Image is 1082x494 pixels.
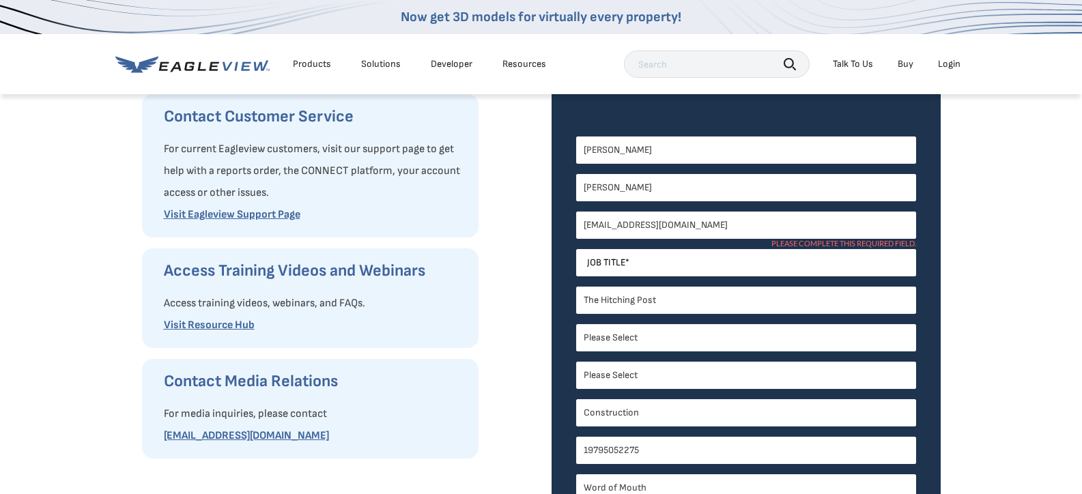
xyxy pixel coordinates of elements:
a: Now get 3D models for virtually every property! [401,9,681,25]
p: For media inquiries, please contact [164,403,465,425]
div: Resources [502,58,546,70]
h3: Contact Media Relations [164,370,465,392]
a: Buy [898,58,913,70]
p: For current Eagleview customers, visit our support page to get help with a reports order, the CON... [164,139,465,204]
div: Talk To Us [833,58,873,70]
a: Developer [431,58,472,70]
div: Solutions [361,58,401,70]
input: Search [624,50,810,78]
p: Access training videos, webinars, and FAQs. [164,293,465,315]
h3: Access Training Videos and Webinars [164,260,465,282]
div: Products [293,58,331,70]
a: Visit Eagleview Support Page [164,208,300,221]
a: [EMAIL_ADDRESS][DOMAIN_NAME] [164,429,329,442]
div: Login [938,58,960,70]
a: Visit Resource Hub [164,319,255,332]
h3: Contact Customer Service [164,106,465,128]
